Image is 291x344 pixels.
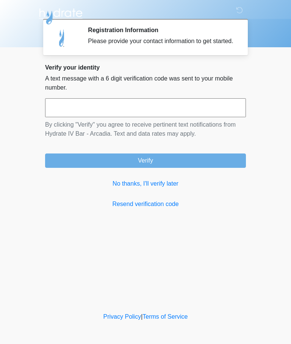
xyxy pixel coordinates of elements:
a: | [141,313,142,320]
div: Please provide your contact information to get started. [88,37,235,46]
p: A text message with a 6 digit verification code was sent to your mobile number. [45,74,246,92]
a: Terms of Service [142,313,188,320]
img: Hydrate IV Bar - Arcadia Logo [38,6,84,25]
p: By clicking "Verify" you agree to receive pertinent text notifications from Hydrate IV Bar - Arca... [45,120,246,138]
a: Resend verification code [45,200,246,209]
img: Agent Avatar [51,26,74,49]
a: No thanks, I'll verify later [45,179,246,188]
a: Privacy Policy [103,313,141,320]
button: Verify [45,153,246,168]
h2: Verify your identity [45,64,246,71]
